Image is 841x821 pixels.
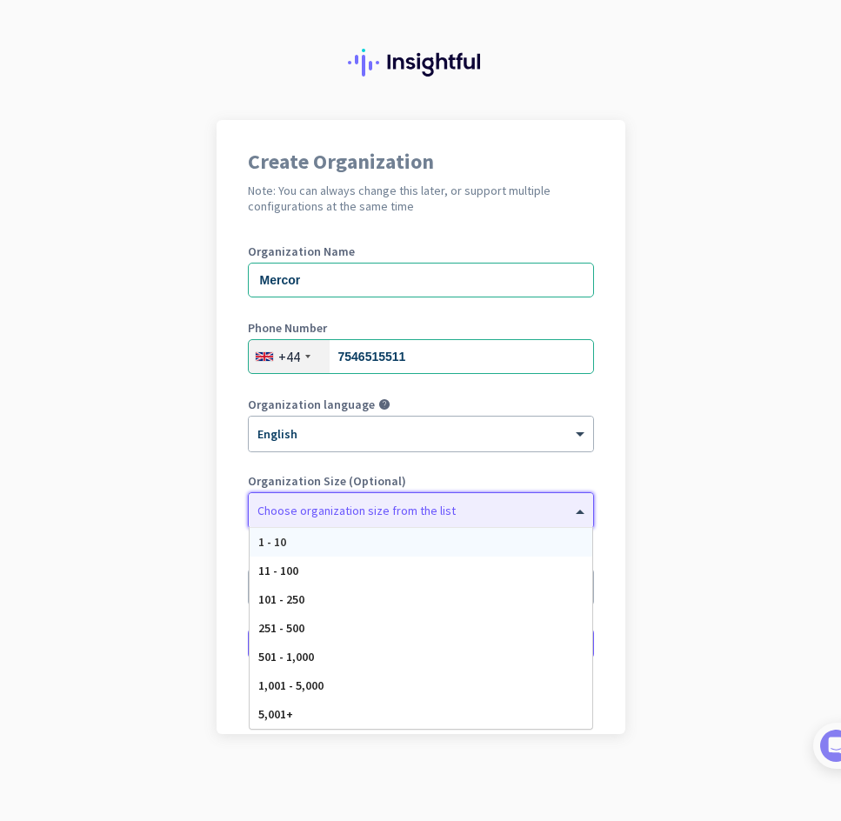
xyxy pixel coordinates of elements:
[248,322,594,334] label: Phone Number
[248,183,594,214] h2: Note: You can always change this later, or support multiple configurations at the same time
[248,691,594,703] div: Go back
[278,348,300,365] div: +44
[248,628,594,659] button: Create Organization
[248,245,594,257] label: Organization Name
[348,49,494,77] img: Insightful
[258,591,304,607] span: 101 - 250
[258,677,324,693] span: 1,001 - 5,000
[258,706,293,722] span: 5,001+
[248,551,594,564] label: Organization Time Zone
[250,528,592,729] div: Options List
[248,398,375,410] label: Organization language
[258,620,304,636] span: 251 - 500
[258,563,298,578] span: 11 - 100
[258,534,286,550] span: 1 - 10
[248,475,594,487] label: Organization Size (Optional)
[248,339,594,374] input: 121 234 5678
[248,263,594,297] input: What is the name of your organization?
[378,398,390,410] i: help
[258,649,314,664] span: 501 - 1,000
[248,151,594,172] h1: Create Organization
